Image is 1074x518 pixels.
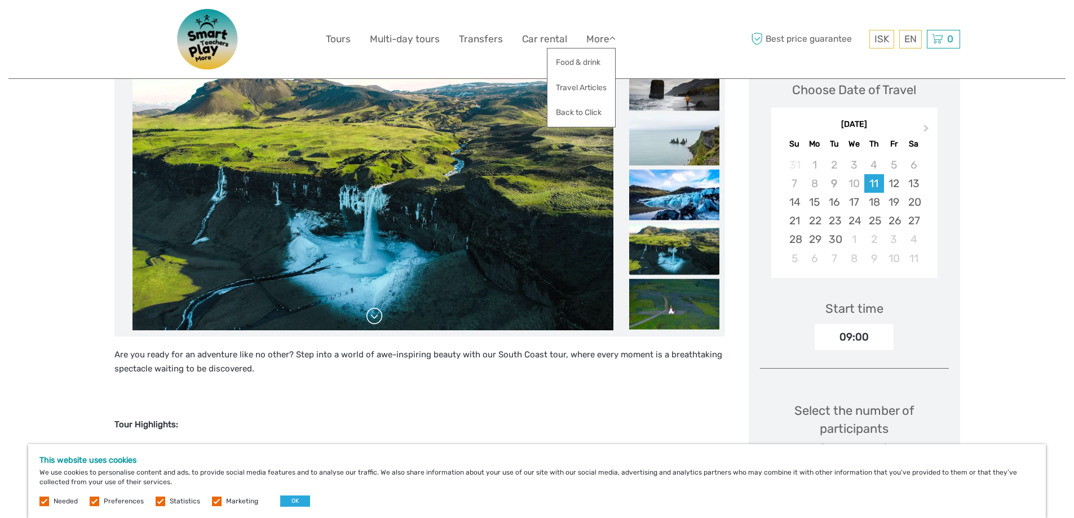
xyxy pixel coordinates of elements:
div: Choose Tuesday, October 7th, 2025 [824,249,844,268]
img: 0dcb3fcb1b4b46e9aab90703936a3e0a_slider_thumbnail.jpeg [629,224,719,275]
div: (min. 1 participant) [760,442,949,453]
div: Choose Monday, September 15th, 2025 [805,193,824,211]
div: Choose Thursday, October 9th, 2025 [864,249,884,268]
div: Not available Tuesday, September 9th, 2025 [824,174,844,193]
span: 0 [945,33,955,45]
div: Not available Wednesday, September 10th, 2025 [844,174,864,193]
div: Not available Friday, September 5th, 2025 [884,156,904,174]
div: Not available Thursday, September 4th, 2025 [864,156,884,174]
img: 0dcb3fcb1b4b46e9aab90703936a3e0a_main_slider.jpeg [132,60,613,331]
div: Choose Saturday, September 20th, 2025 [904,193,923,211]
div: EN [899,30,922,48]
div: Th [864,136,884,152]
div: Choose Thursday, September 18th, 2025 [864,193,884,211]
p: Are you ready for an adventure like no other? Step into a world of awe-inspiring beauty with our ... [114,348,725,377]
img: 3577-08614e58-788b-417f-8607-12aa916466bf_logo_big.png [163,8,253,70]
div: Choose Friday, October 3rd, 2025 [884,230,904,249]
div: Choose Sunday, October 5th, 2025 [785,249,805,268]
a: Tours [326,31,351,47]
div: month 2025-09 [775,156,934,268]
div: Choose Wednesday, October 1st, 2025 [844,230,864,249]
div: Not available Tuesday, September 2nd, 2025 [824,156,844,174]
div: Choose Tuesday, September 23rd, 2025 [824,211,844,230]
img: 46850cbcee3c4a21a9aca89da9b773b2_slider_thumbnail.jpeg [629,169,719,220]
div: We [844,136,864,152]
label: Preferences [104,497,144,506]
div: Choose Friday, October 10th, 2025 [884,249,904,268]
div: Choose Saturday, September 27th, 2025 [904,211,923,230]
div: Choose Sunday, September 21st, 2025 [785,211,805,230]
div: Choose Friday, September 12th, 2025 [884,174,904,193]
div: [DATE] [771,119,938,131]
a: Travel Articles [547,77,615,99]
div: Choose Tuesday, September 16th, 2025 [824,193,844,211]
div: Choose Sunday, September 14th, 2025 [785,193,805,211]
label: Marketing [226,497,258,506]
div: Sa [904,136,923,152]
div: Choose Saturday, September 13th, 2025 [904,174,923,193]
div: Fr [884,136,904,152]
div: Choose Sunday, September 28th, 2025 [785,230,805,249]
button: Next Month [918,122,936,140]
div: Not available Monday, September 1st, 2025 [805,156,824,174]
div: Start time [825,300,883,317]
img: e32a8cdbf43d4f48a3aba232c74f9598_slider_thumbnail.jpeg [629,278,719,329]
div: Su [785,136,805,152]
a: Car rental [522,31,567,47]
div: Choose Date of Travel [792,81,916,99]
div: Choose Wednesday, September 17th, 2025 [844,193,864,211]
div: We use cookies to personalise content and ads, to provide social media features and to analyse ou... [28,444,1046,518]
a: Transfers [459,31,503,47]
h5: This website uses cookies [39,455,1035,465]
div: Choose Monday, September 22nd, 2025 [805,211,824,230]
div: Select the number of participants [760,402,949,453]
a: More [586,31,616,47]
button: Open LiveChat chat widget [130,17,143,31]
div: Choose Saturday, October 4th, 2025 [904,230,923,249]
p: We're away right now. Please check back later! [16,20,127,29]
div: Not available Sunday, August 31st, 2025 [785,156,805,174]
div: Tu [824,136,844,152]
label: Needed [54,497,78,506]
img: f82dc7f9426642bf8516c070ecfc969d_slider_thumbnail.jpeg [629,114,719,165]
a: Food & drink [547,51,615,73]
div: Choose Thursday, September 25th, 2025 [864,211,884,230]
div: Choose Monday, October 6th, 2025 [805,249,824,268]
div: Not available Sunday, September 7th, 2025 [785,174,805,193]
a: Back to Click [547,101,615,123]
strong: Tour Highlights: [114,419,178,430]
span: Best price guarantee [749,30,867,48]
a: Multi-day tours [370,31,440,47]
button: OK [280,495,310,507]
div: Not available Saturday, September 6th, 2025 [904,156,923,174]
div: Not available Monday, September 8th, 2025 [805,174,824,193]
div: Choose Tuesday, September 30th, 2025 [824,230,844,249]
div: 09:00 [815,324,894,350]
div: Choose Monday, September 29th, 2025 [805,230,824,249]
div: Choose Saturday, October 11th, 2025 [904,249,923,268]
div: Choose Friday, September 26th, 2025 [884,211,904,230]
div: Choose Thursday, October 2nd, 2025 [864,230,884,249]
img: ab334b27b10945ffa12b3a91897fdf74_slider_thumbnail.jpg [629,60,719,110]
div: Not available Wednesday, September 3rd, 2025 [844,156,864,174]
label: Statistics [170,497,200,506]
div: Mo [805,136,824,152]
div: Choose Wednesday, October 8th, 2025 [844,249,864,268]
div: Choose Friday, September 19th, 2025 [884,193,904,211]
div: Choose Thursday, September 11th, 2025 [864,174,884,193]
div: Choose Wednesday, September 24th, 2025 [844,211,864,230]
span: ISK [874,33,889,45]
